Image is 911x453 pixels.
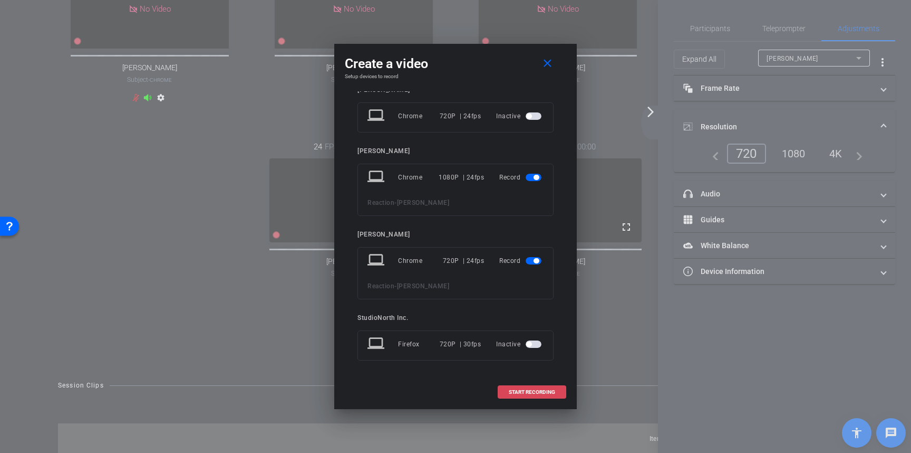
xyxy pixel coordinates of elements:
span: Reaction [367,282,394,290]
mat-icon: close [541,57,554,70]
button: START RECORDING [498,385,566,399]
h4: Setup devices to record [345,73,566,80]
div: Firefox [398,335,440,354]
div: 720P | 30fps [440,335,481,354]
div: Record [499,251,544,270]
span: START RECORDING [509,390,555,395]
div: Inactive [496,107,544,126]
div: [PERSON_NAME] [357,147,554,155]
span: [PERSON_NAME] [397,282,450,290]
mat-icon: laptop [367,251,386,270]
mat-icon: laptop [367,168,386,187]
span: - [394,199,397,206]
div: 1080P | 24fps [439,168,484,187]
div: Chrome [398,168,439,187]
mat-icon: laptop [367,107,386,126]
div: 720P | 24fps [440,107,481,126]
div: Inactive [496,335,544,354]
mat-icon: laptop [367,335,386,354]
div: Chrome [398,107,440,126]
div: [PERSON_NAME] [357,231,554,239]
div: StudioNorth Inc. [357,314,554,322]
div: Record [499,168,544,187]
span: [PERSON_NAME] [397,199,450,206]
div: 720P | 24fps [443,251,484,270]
div: Create a video [345,54,566,73]
div: Chrome [398,251,443,270]
span: - [394,282,397,290]
span: Reaction [367,199,394,206]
